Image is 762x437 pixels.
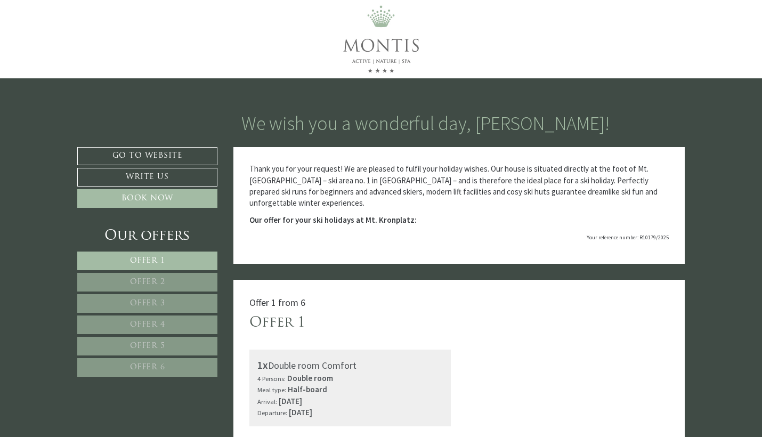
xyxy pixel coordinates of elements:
span: Offer 4 [130,321,165,329]
a: Write us [77,168,217,187]
small: Arrival: [257,397,277,406]
small: Meal type: [257,385,286,394]
span: Offer 6 [130,363,165,371]
span: Your reference number: R10179/2025 [587,234,669,241]
div: Double room Comfort [257,358,443,373]
small: Departure: [257,408,287,417]
h1: We wish you a wonderful day, [PERSON_NAME]! [241,113,610,134]
span: Offer 5 [130,342,165,350]
a: Book now [77,189,217,208]
a: Go to website [77,147,217,165]
div: Our offers [77,226,217,246]
b: Double room [287,373,333,383]
span: Offer 3 [130,300,165,307]
span: Offer 2 [130,278,165,286]
b: [DATE] [289,407,312,417]
b: [DATE] [279,396,302,406]
span: Offer 1 from 6 [249,296,305,309]
b: 1x [257,358,268,371]
small: 4 Persons: [257,374,286,383]
b: Half-board [288,384,327,394]
p: Thank you for your request! We are pleased to fulfil your holiday wishes. Our house is situated d... [249,163,669,209]
strong: Our offer for your ski holidays at Mt. Kronplatz: [249,215,417,225]
span: Offer 1 [130,257,165,265]
div: Offer 1 [249,313,305,333]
